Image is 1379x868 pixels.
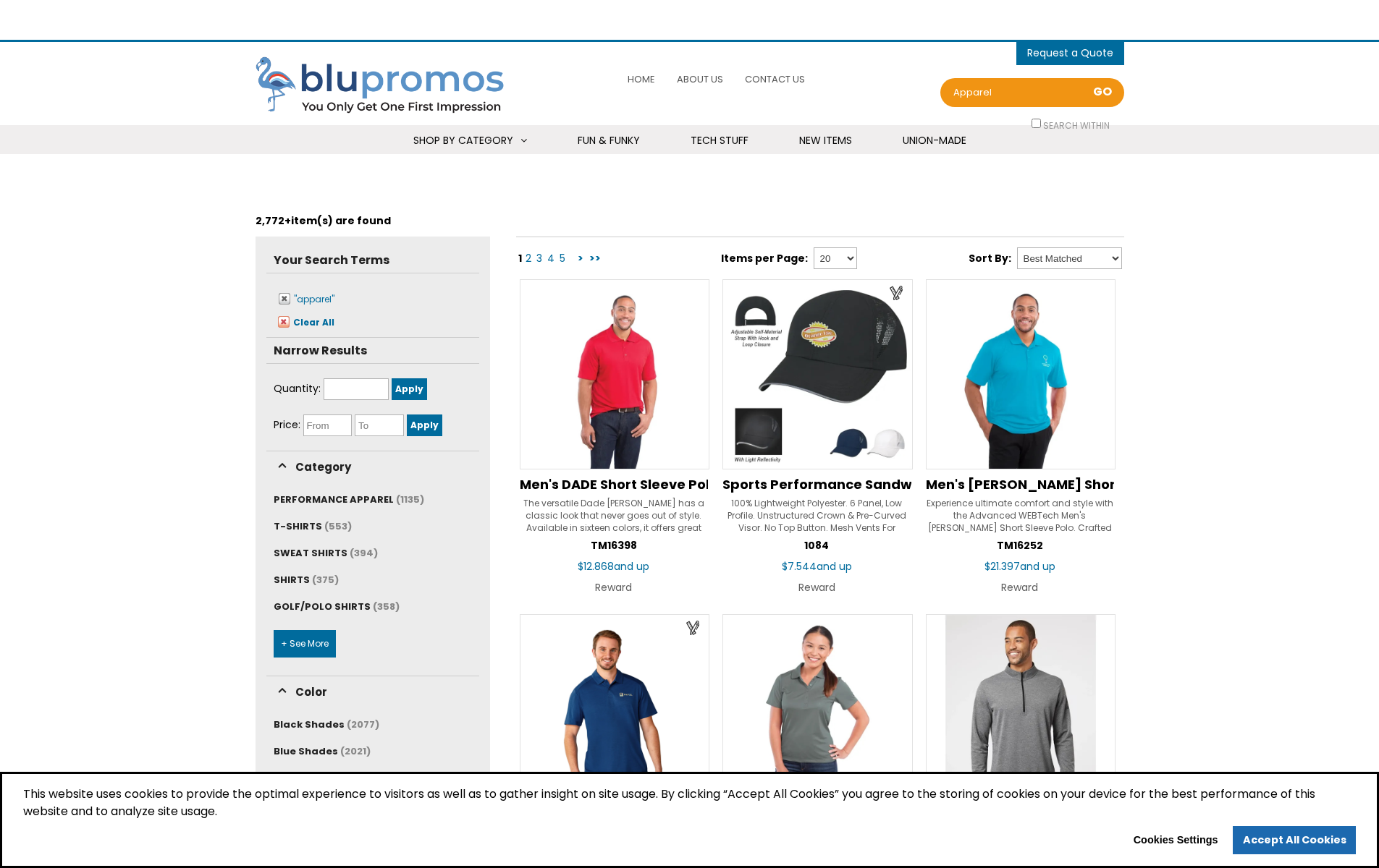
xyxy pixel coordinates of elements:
[781,125,870,156] a: New Items
[677,72,723,86] span: About Us
[274,718,345,731] span: Black Shades
[520,279,710,469] img: Men's DADE Short Sleeve Polo
[804,538,829,553] span: 1084
[347,718,379,731] span: (2077)
[745,72,805,86] span: Contact Us
[558,251,567,265] a: 5
[926,577,1115,597] div: Reward
[274,600,400,613] a: GOLF/POLO SHIRTS (358)
[546,251,556,265] a: 4
[799,133,852,148] span: New Items
[355,414,404,436] input: To
[373,600,400,613] span: (358)
[624,64,659,95] a: Home
[294,293,334,305] span: "apparel"
[312,573,339,587] span: (375)
[722,577,911,597] div: Reward
[560,125,658,156] a: Fun & Funky
[518,251,522,265] span: 1
[520,477,709,493] a: Men's DADE Short Sleeve Polo
[413,133,513,148] span: Shop By Category
[722,497,911,533] div: 100% Lightweight Polyester. 6 Panel, Low Profile. Unstructured Crown & Pre-Curved Visor. No Top B...
[274,546,378,560] a: SWEAT SHIRTS (394)
[292,683,330,701] span: Color
[614,559,649,574] span: and up
[392,378,427,400] input: Apply
[722,477,911,493] a: Sports Performance Sandwich Cap
[274,417,300,432] span: Price
[673,64,727,95] a: About Us
[293,316,334,328] span: Clear All
[256,213,291,228] span: 2,772+
[396,493,424,506] span: (1135)
[274,600,371,613] span: GOLF/POLO SHIRTS
[903,133,966,148] span: Union-Made
[926,279,1116,469] img: Men's Moreno Short Sleeve Polo
[722,279,913,469] img: Sports Performance Sandwich Cap
[683,618,704,637] a: Create Virtual Sample
[1123,829,1228,852] button: Cookies Settings
[274,573,339,587] a: SHIRTS (375)
[274,381,321,396] span: Quantity
[885,125,984,156] a: Union-Made
[256,205,1124,237] div: item(s) are found
[691,133,748,148] span: Tech Stuff
[628,72,655,86] span: Home
[722,614,913,804] img: Women's DADE Short Sleeve Polo
[1233,826,1356,855] a: allow cookies
[274,459,354,475] a: Category
[395,125,545,156] a: Shop By Category
[520,475,718,493] span: Men's DADE Short Sleeve Polo
[274,718,379,731] a: Black Shades (2077)
[591,538,637,553] span: TM16398
[266,247,479,273] h5: Your Search Terms
[274,519,322,533] span: T-SHIRTS
[292,458,354,476] span: Category
[266,338,479,363] h5: Narrow Results
[274,546,347,560] span: SWEAT SHIRTS
[303,414,353,436] input: From
[782,559,852,574] span: $7.544
[274,314,334,330] a: Clear All
[578,559,649,574] span: $12.868
[1020,559,1055,574] span: and up
[969,251,1014,265] label: Sort By:
[274,291,334,307] a: "apparel"
[722,475,964,493] span: Sports Performance Sandwich Cap
[926,497,1115,533] div: Experience ultimate comfort and style with the Advanced WEBTech Men's [PERSON_NAME] Short Sleeve ...
[588,251,602,265] a: >>
[324,519,352,533] span: (553)
[997,538,1043,553] span: TM16252
[578,133,640,148] span: Fun & Funky
[926,614,1116,804] img: Adidas Men's Ultimate365 Lightweight Quarter-Zip Pullover
[274,684,330,699] a: Color
[520,614,710,804] img: Men's AMOS Eco SS Polo
[1027,42,1113,64] button: items - Cart
[817,559,852,574] span: and up
[274,573,310,587] span: SHIRTS
[1027,46,1113,64] span: items - Cart
[576,251,585,265] a: >
[274,493,424,506] a: PERFORMANCE APPAREL (1135)
[721,251,811,265] label: Items per Page:
[535,251,544,265] a: 3
[350,546,378,560] span: (394)
[886,283,908,302] a: Create Virtual Sample
[407,414,442,436] input: Apply
[926,477,1115,493] a: Men's [PERSON_NAME] Short Sleeve Polo
[274,744,371,758] a: Blue Shades (2021)
[741,64,809,95] a: Contact Us
[926,475,1202,493] span: Men's Moreno Short Sleeve Polo
[274,519,352,533] a: T-SHIRTS (553)
[274,744,338,758] span: Blue Shades
[524,251,533,265] a: 2
[520,497,709,533] div: The versatile Dade [PERSON_NAME] has a classic look that never goes out of style. Available in si...
[984,559,1055,574] span: $21.397
[23,786,1356,826] span: This website uses cookies to provide the optimal experience to visitors as well as to gather insi...
[274,630,336,658] a: + See More
[520,577,709,597] div: Reward
[672,125,767,156] a: Tech Stuff
[274,493,394,506] span: PERFORMANCE APPAREL
[256,56,516,116] img: Blupromos LLC's Logo
[340,744,371,758] span: (2021)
